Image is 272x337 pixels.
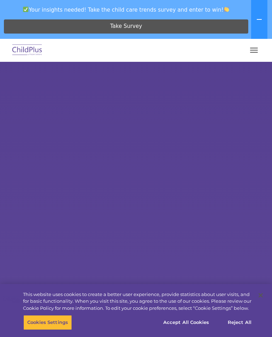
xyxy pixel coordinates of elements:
span: Take Survey [110,20,142,32]
button: Accept All Cookies [159,315,213,330]
span: Your insights needed! Take the child care trends survey and enter to win! [3,3,250,17]
div: This website uses cookies to create a better user experience, provide statistics about user visit... [23,291,253,312]
button: Reject All [217,315,262,330]
img: 👏 [224,7,229,12]
a: Take Survey [4,19,248,34]
img: ChildPlus by Procare Solutions [11,42,44,59]
img: ✅ [23,7,28,12]
button: Cookies Settings [23,315,72,330]
button: Close [253,288,268,303]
